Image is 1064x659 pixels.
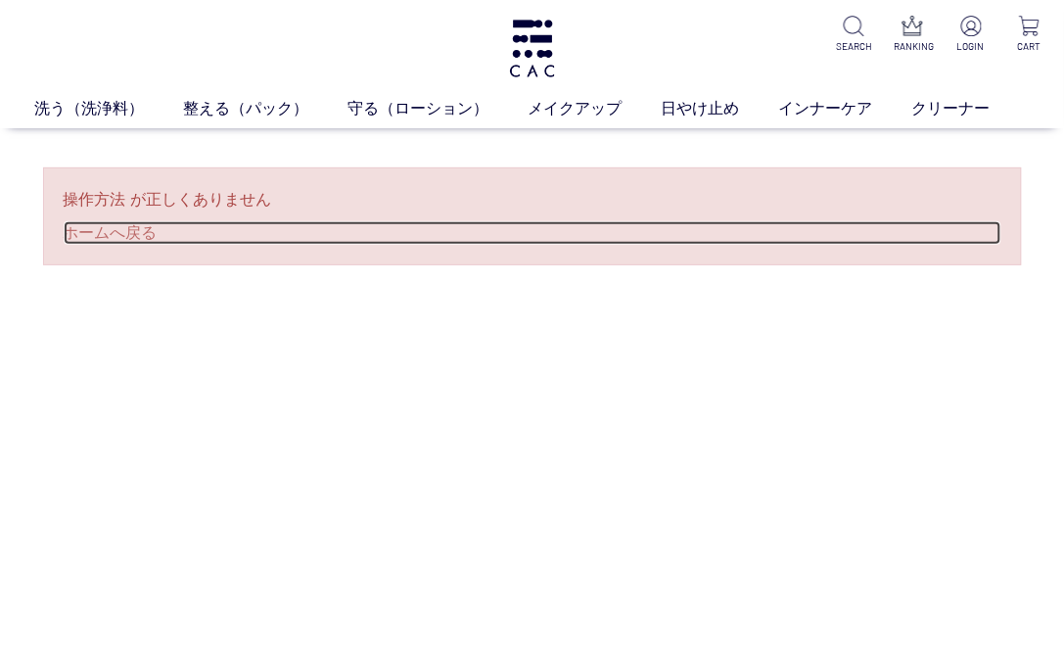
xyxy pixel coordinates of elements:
a: 洗う（洗浄料） [35,97,184,120]
p: SEARCH [836,39,873,54]
p: CART [1011,39,1048,54]
a: ホームへ戻る [64,221,1001,245]
a: 日やけ止め [662,97,779,120]
a: LOGIN [952,16,990,54]
p: LOGIN [952,39,990,54]
a: 守る（ローション） [348,97,529,120]
a: CART [1011,16,1048,54]
img: logo [507,20,558,77]
a: クリーナー [912,97,1030,120]
a: メイクアップ [529,97,662,120]
a: RANKING [894,16,931,54]
p: RANKING [894,39,931,54]
p: 操作方法 が正しくありません [64,188,1001,212]
a: 整える（パック） [184,97,348,120]
a: SEARCH [836,16,873,54]
a: インナーケア [779,97,912,120]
